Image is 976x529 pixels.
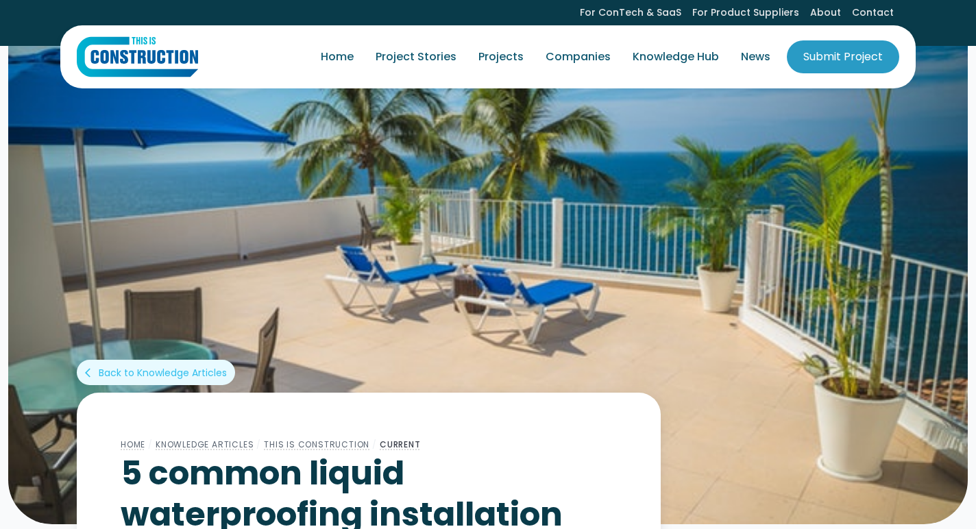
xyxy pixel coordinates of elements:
a: This Is Construction [264,439,369,450]
a: arrow_back_iosBack to Knowledge Articles [77,360,235,385]
div: arrow_back_ios [85,366,96,380]
a: Companies [535,38,622,76]
img: This Is Construction Logo [77,36,198,77]
a: home [77,36,198,77]
div: Submit Project [803,49,883,65]
div: / [369,436,380,453]
a: Current [380,439,421,450]
a: Submit Project [787,40,899,73]
a: News [730,38,781,76]
a: Home [121,439,145,450]
div: Back to Knowledge Articles [99,366,227,380]
div: / [254,436,264,453]
div: / [145,436,156,453]
a: Home [310,38,365,76]
img: 5 common liquid waterproofing installation mistakes [8,45,968,524]
a: Knowledge Articles [156,439,254,450]
a: Knowledge Hub [622,38,730,76]
a: Projects [467,38,535,76]
a: Project Stories [365,38,467,76]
